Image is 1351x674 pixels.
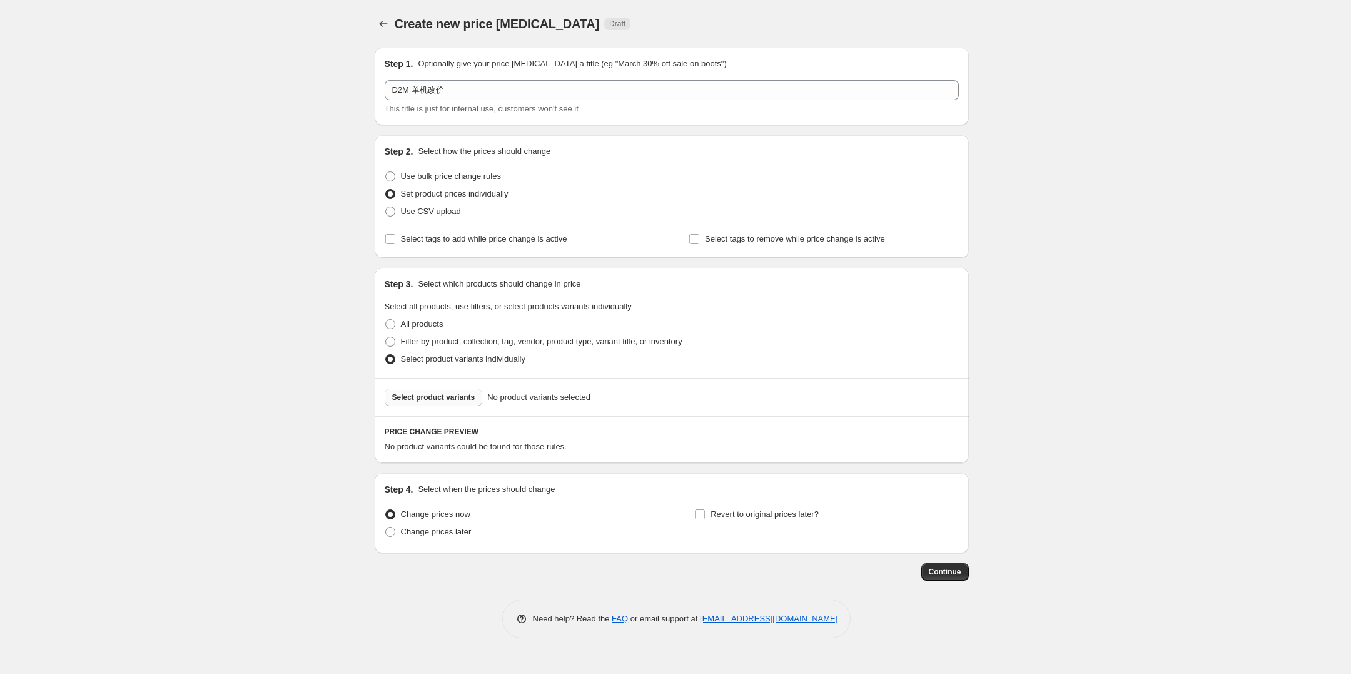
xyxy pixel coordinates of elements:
span: or email support at [628,614,700,623]
span: Select product variants [392,392,475,402]
span: Revert to original prices later? [711,509,819,519]
button: Price change jobs [375,15,392,33]
span: Create new price [MEDICAL_DATA] [395,17,600,31]
span: Continue [929,567,961,577]
h2: Step 3. [385,278,413,290]
p: Select which products should change in price [418,278,580,290]
span: No product variants selected [487,391,590,404]
span: Use bulk price change rules [401,171,501,181]
button: Continue [921,563,969,581]
span: No product variants could be found for those rules. [385,442,567,451]
span: All products [401,319,443,329]
span: Draft [609,19,625,29]
span: Select tags to add while price change is active [401,234,567,243]
span: Filter by product, collection, tag, vendor, product type, variant title, or inventory [401,337,682,346]
span: Select all products, use filters, or select products variants individually [385,302,632,311]
p: Select how the prices should change [418,145,550,158]
span: This title is just for internal use, customers won't see it [385,104,579,113]
span: Set product prices individually [401,189,509,198]
span: Change prices now [401,509,470,519]
input: 30% off holiday sale [385,80,959,100]
h6: PRICE CHANGE PREVIEW [385,427,959,437]
button: Select product variants [385,389,483,406]
h2: Step 1. [385,58,413,70]
p: Select when the prices should change [418,483,555,496]
span: Select product variants individually [401,354,525,364]
span: Use CSV upload [401,207,461,216]
span: Select tags to remove while price change is active [705,234,885,243]
h2: Step 2. [385,145,413,158]
h2: Step 4. [385,483,413,496]
a: [EMAIL_ADDRESS][DOMAIN_NAME] [700,614,837,623]
p: Optionally give your price [MEDICAL_DATA] a title (eg "March 30% off sale on boots") [418,58,726,70]
a: FAQ [612,614,628,623]
span: Need help? Read the [533,614,612,623]
span: Change prices later [401,527,472,536]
